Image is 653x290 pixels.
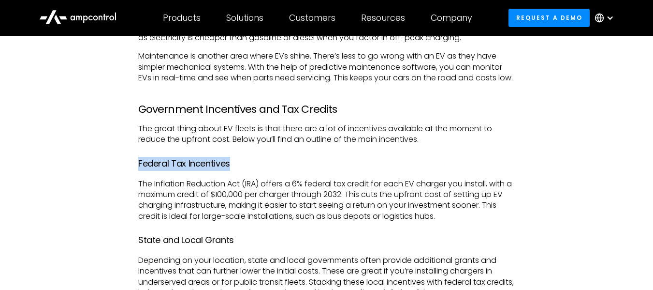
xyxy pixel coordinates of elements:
[289,13,335,23] div: Customers
[138,233,515,247] h4: State and Local Grants
[138,179,515,222] p: The Inflation Reduction Act (IRA) offers a 6% federal tax credit for each EV charger you install,...
[226,13,263,23] div: Solutions
[163,13,201,23] div: Products
[138,103,515,116] h3: Government Incentives and Tax Credits
[361,13,405,23] div: Resources
[138,123,515,145] p: The great thing about EV fleets is that there are a lot of incentives available at the moment to ...
[508,9,590,27] a: Request a demo
[138,51,515,83] p: Maintenance is another area where EVs shine. There’s less to go wrong with an EV as they have sim...
[431,13,472,23] div: Company
[138,157,515,171] h4: Federal Tax Incentives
